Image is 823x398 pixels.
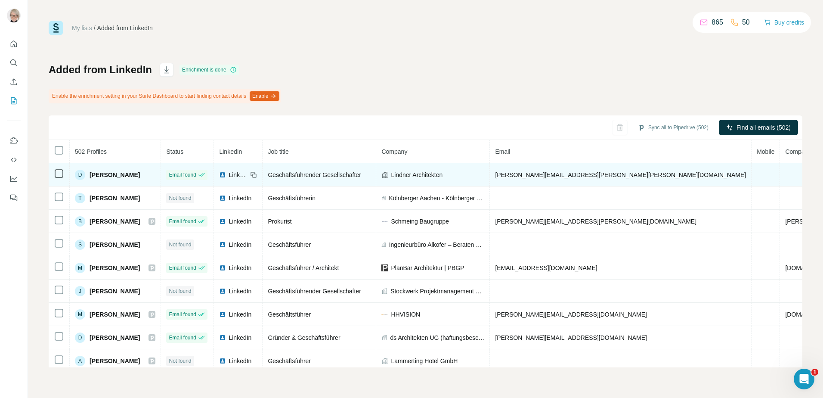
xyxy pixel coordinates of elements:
li: / [94,24,96,32]
div: S [75,239,85,250]
span: Not found [169,287,191,295]
div: Added from LinkedIn [97,24,153,32]
span: Email [495,148,510,155]
img: company-logo [381,311,388,318]
img: LinkedIn logo [219,358,226,364]
span: [PERSON_NAME][EMAIL_ADDRESS][PERSON_NAME][DOMAIN_NAME] [495,218,696,225]
span: LinkedIn [229,333,251,342]
img: company-logo [381,218,388,225]
span: Lammerting Hotel GmbH [391,357,458,365]
span: LinkedIn [229,217,251,226]
span: HHVISION [391,310,420,319]
span: [PERSON_NAME] [90,217,140,226]
p: 50 [742,17,750,28]
span: LinkedIn [229,171,248,179]
span: Email found [169,334,196,342]
span: LinkedIn [229,264,251,272]
img: LinkedIn logo [219,288,226,295]
span: [EMAIL_ADDRESS][DOMAIN_NAME] [495,264,597,271]
span: Job title [268,148,288,155]
span: [PERSON_NAME][EMAIL_ADDRESS][PERSON_NAME][PERSON_NAME][DOMAIN_NAME] [495,171,746,178]
button: Feedback [7,190,21,205]
span: [PERSON_NAME][EMAIL_ADDRESS][DOMAIN_NAME] [495,311,647,318]
button: Use Surfe API [7,152,21,168]
span: Stockwerk Projektmanagement GmbH [390,287,484,295]
span: [PERSON_NAME] [90,333,140,342]
span: Not found [169,241,191,249]
span: Not found [169,194,191,202]
span: [PERSON_NAME] [90,194,140,202]
div: Enable the enrichment setting in your Surfe Dashboard to start finding contact details [49,89,281,103]
span: [PERSON_NAME] [90,310,140,319]
div: J [75,286,85,296]
span: LinkedIn [229,310,251,319]
span: [PERSON_NAME] [90,357,140,365]
button: Enrich CSV [7,74,21,90]
img: LinkedIn logo [219,334,226,341]
img: Surfe Logo [49,21,63,35]
h1: Added from LinkedIn [49,63,152,77]
img: LinkedIn logo [219,241,226,248]
div: A [75,356,85,366]
span: LinkedIn [229,240,251,249]
div: D [75,170,85,180]
span: Geschäftsführerin [268,195,316,202]
button: Buy credits [764,16,804,28]
a: My lists [72,25,92,31]
button: Use Surfe on LinkedIn [7,133,21,149]
span: Geschäftsführender Gesellschafter [268,288,361,295]
button: Sync all to Pipedrive (502) [632,121,715,134]
span: Lindner Architekten [391,171,442,179]
span: Email found [169,264,196,272]
img: LinkedIn logo [219,218,226,225]
span: [PERSON_NAME][EMAIL_ADDRESS][DOMAIN_NAME] [495,334,647,341]
span: Geschäftsführer [268,358,311,364]
span: Geschäftsführer / Architekt [268,264,339,271]
span: LinkedIn [219,148,242,155]
span: Email found [169,171,196,179]
img: LinkedIn logo [219,171,226,178]
span: Geschäftsführender Gesellschafter [268,171,361,178]
span: Email found [169,218,196,225]
span: LinkedIn [229,287,251,295]
img: company-logo [381,264,388,271]
span: Mobile [757,148,774,155]
div: T [75,193,85,203]
span: Gründer & Geschäftsführer [268,334,340,341]
button: Quick start [7,36,21,52]
span: ds Architekten UG (haftungsbeschränkt) [390,333,485,342]
iframe: Intercom live chat [794,369,814,389]
span: Find all emails (502) [736,123,791,132]
button: Find all emails (502) [719,120,798,135]
img: LinkedIn logo [219,311,226,318]
span: Ingenieurbüro Alkofer – Beraten und Planen GmbH [389,240,485,249]
span: Status [166,148,183,155]
div: B [75,216,85,227]
button: Search [7,55,21,71]
span: Prokurist [268,218,291,225]
div: Enrichment is done [179,65,239,75]
img: LinkedIn logo [219,264,226,271]
span: [PERSON_NAME] [90,171,140,179]
span: Geschäftsführer [268,241,311,248]
p: 865 [712,17,723,28]
span: Schmeing Baugruppe [391,217,449,226]
span: [PERSON_NAME] [90,287,140,295]
span: Geschäftsführer [268,311,311,318]
button: Dashboard [7,171,21,187]
img: Avatar [7,9,21,22]
span: Kölnberger Aachen - Kölnberger GmbH und Co. KG [389,194,485,202]
span: LinkedIn [229,194,251,202]
div: D [75,333,85,343]
button: Enable [250,91,279,101]
span: 502 Profiles [75,148,107,155]
span: LinkedIn [229,357,251,365]
span: [PERSON_NAME] [90,264,140,272]
span: PlanBar Architektur | PBGP [391,264,464,272]
span: Not found [169,357,191,365]
button: My lists [7,93,21,109]
span: Company [381,148,407,155]
span: 1 [811,369,818,376]
span: [PERSON_NAME] [90,240,140,249]
div: M [75,309,85,320]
